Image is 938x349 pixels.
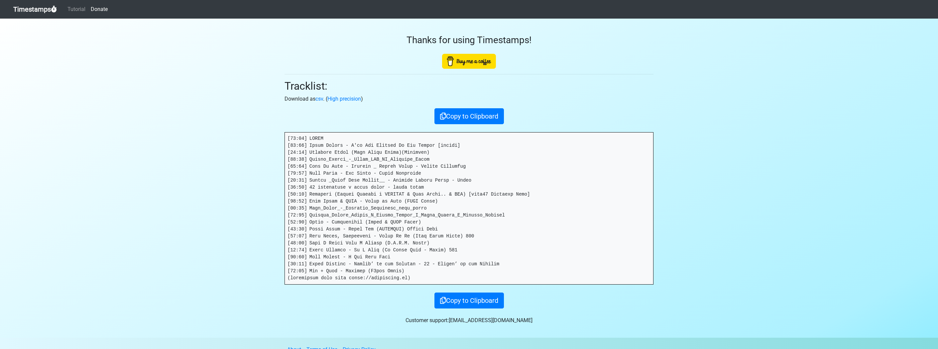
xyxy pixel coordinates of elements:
button: Copy to Clipboard [434,108,504,124]
a: csv [315,96,323,102]
img: Buy Me A Coffee [442,54,496,69]
h3: Thanks for using Timestamps! [285,35,653,46]
p: Download as . ( ) [285,95,653,103]
a: Tutorial [65,3,88,16]
a: Timestamps [13,3,57,16]
h2: Tracklist: [285,80,653,92]
pre: [73:04] LOREM [83:66] Ipsum Dolors - A'co Adi Elitsed Do Eiu Tempor [incidi] [24:14] Utlabore Etd... [285,132,653,284]
a: High precision [327,96,361,102]
a: Donate [88,3,110,16]
button: Copy to Clipboard [434,293,504,308]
